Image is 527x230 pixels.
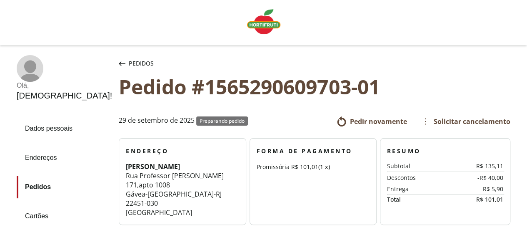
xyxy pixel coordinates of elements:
h3: Endereço [126,147,239,155]
span: 171 [126,180,137,190]
div: Promissória [257,162,370,171]
div: Pedido #1565290609703-01 [119,75,510,98]
span: Rua Professor [PERSON_NAME] [126,171,224,180]
div: Total [387,196,445,203]
span: - [145,190,147,199]
a: Logo [244,6,284,39]
div: Subtotal [387,163,457,169]
a: Pedidos [17,176,112,198]
div: R$ 135,11 [457,163,503,169]
a: Pedir novamente [337,116,407,126]
div: Descontos [387,174,457,181]
a: Solicitar cancelamento [420,115,510,128]
div: Olá , [17,82,112,89]
a: Dados pessoais [17,117,112,140]
div: Entrega [387,186,457,192]
a: Endereços [17,147,112,169]
span: - [214,190,216,199]
span: [GEOGRAPHIC_DATA] [147,190,214,199]
h3: Forma de Pagamento [257,147,370,155]
span: 29 de setembro de 2025 [119,116,195,126]
strong: [PERSON_NAME] [126,162,180,171]
img: Logo [247,9,280,34]
span: Pedir novamente [350,117,407,126]
a: Cartões [17,205,112,227]
span: (1 x) [318,163,330,171]
span: Preparando pedido [200,117,245,124]
span: R$ 101,01 [291,163,318,171]
div: R$ 101,01 [445,196,503,203]
h3: Resumo [387,147,503,155]
span: Pedidos [129,59,154,68]
span: apto 1008 [139,180,170,190]
span: , [137,180,139,190]
span: 22451-030 [126,199,158,208]
button: Pedidos [117,55,155,72]
div: [DEMOGRAPHIC_DATA] ! [17,91,112,101]
div: R$ 5,90 [457,186,503,192]
span: Gávea [126,190,145,199]
span: [GEOGRAPHIC_DATA] [126,208,192,217]
div: -R$ 40,00 [457,174,503,181]
span: RJ [216,190,222,199]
